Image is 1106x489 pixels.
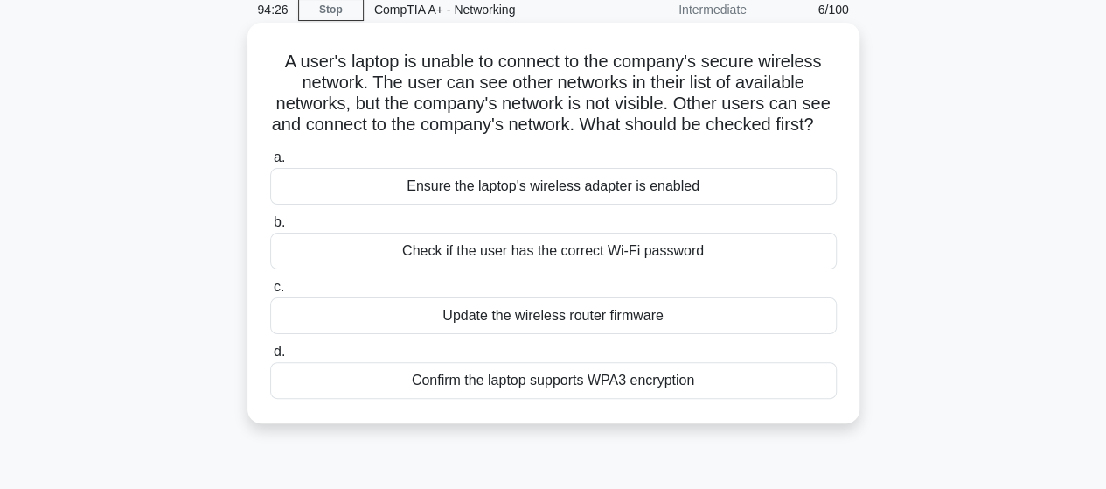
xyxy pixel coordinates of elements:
[270,362,837,399] div: Confirm the laptop supports WPA3 encryption
[270,297,837,334] div: Update the wireless router firmware
[274,279,284,294] span: c.
[268,51,838,136] h5: A user's laptop is unable to connect to the company's secure wireless network. The user can see o...
[270,168,837,205] div: Ensure the laptop's wireless adapter is enabled
[270,233,837,269] div: Check if the user has the correct Wi-Fi password
[274,150,285,164] span: a.
[274,344,285,359] span: d.
[274,214,285,229] span: b.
